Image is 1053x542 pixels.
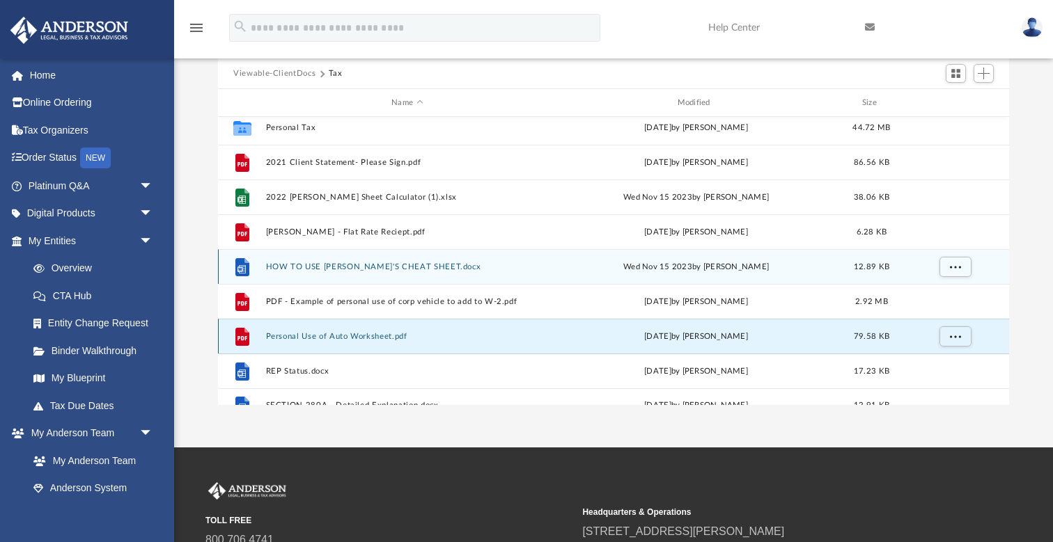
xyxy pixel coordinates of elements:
[555,157,838,169] div: [DATE] by [PERSON_NAME]
[10,116,174,144] a: Tax Organizers
[582,525,784,537] a: [STREET_ADDRESS][PERSON_NAME]
[19,255,174,282] a: Overview
[844,97,900,109] div: Size
[6,17,132,44] img: Anderson Advisors Platinum Portal
[205,514,572,527] small: TOLL FREE
[939,257,972,278] button: More options
[10,89,174,117] a: Online Ordering
[555,122,838,134] div: [DATE] by [PERSON_NAME]
[974,64,994,83] button: Add
[233,19,248,34] i: search
[266,123,549,132] button: Personal Tax
[19,282,174,310] a: CTA Hub
[218,117,1009,406] div: grid
[854,159,889,166] span: 86.56 KB
[233,67,315,80] button: Viewable-ClientDocs
[139,172,167,200] span: arrow_drop_down
[854,333,889,340] span: 79.58 KB
[857,228,887,236] span: 6.28 KB
[329,67,343,80] button: Tax
[854,401,889,409] span: 12.91 KB
[555,261,838,273] div: Wed Nov 15 2023 by [PERSON_NAME]
[855,298,888,305] span: 2.92 MB
[266,367,549,376] button: REP Status.docx
[555,330,838,343] div: [DATE] by [PERSON_NAME]
[188,26,205,36] a: menu
[10,172,174,200] a: Platinum Q&Aarrow_drop_down
[265,97,549,109] div: Name
[10,200,174,228] a: Digital Productsarrow_drop_down
[266,158,549,167] button: 2021 Client Statement- Please Sign.pdf
[555,226,838,239] div: [DATE] by [PERSON_NAME]
[266,193,549,202] button: 2022 [PERSON_NAME] Sheet Calculator (1).xlsx
[555,399,838,412] div: [DATE] by [PERSON_NAME]
[188,19,205,36] i: menu
[854,367,889,375] span: 17.23 KB
[19,365,167,392] a: My Blueprint
[555,191,838,204] div: Wed Nov 15 2023 by [PERSON_NAME]
[854,193,889,201] span: 38.06 KB
[853,124,891,131] span: 44.72 MB
[266,401,549,410] button: SECTION 280A - Detailed Explanation.docx
[80,148,111,168] div: NEW
[266,332,549,341] button: Personal Use of Auto Worksheet.pdf
[19,337,174,365] a: Binder Walkthrough
[1022,17,1043,38] img: User Pic
[205,482,289,500] img: Anderson Advisors Platinum Portal
[19,475,167,502] a: Anderson System
[10,61,174,89] a: Home
[555,296,838,308] div: [DATE] by [PERSON_NAME]
[854,263,889,271] span: 12.89 KB
[266,228,549,237] button: [PERSON_NAME] - Flat Rate Reciept.pdf
[10,420,167,447] a: My Anderson Teamarrow_drop_down
[19,392,174,420] a: Tax Due Dates
[10,144,174,173] a: Order StatusNEW
[266,297,549,306] button: PDF - Example of personal use of corp vehicle to add to W-2.pdf
[939,326,972,347] button: More options
[19,310,174,337] a: Entity Change Request
[554,97,838,109] div: Modified
[139,200,167,228] span: arrow_drop_down
[555,365,838,378] div: [DATE] by [PERSON_NAME]
[224,97,259,109] div: id
[266,262,549,271] button: HOW TO USE [PERSON_NAME]'S CHEAT SHEET.docx
[946,64,967,83] button: Switch to Grid View
[10,227,174,255] a: My Entitiesarrow_drop_down
[139,227,167,255] span: arrow_drop_down
[139,420,167,448] span: arrow_drop_down
[905,97,1003,109] div: id
[582,506,949,518] small: Headquarters & Operations
[19,447,160,475] a: My Anderson Team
